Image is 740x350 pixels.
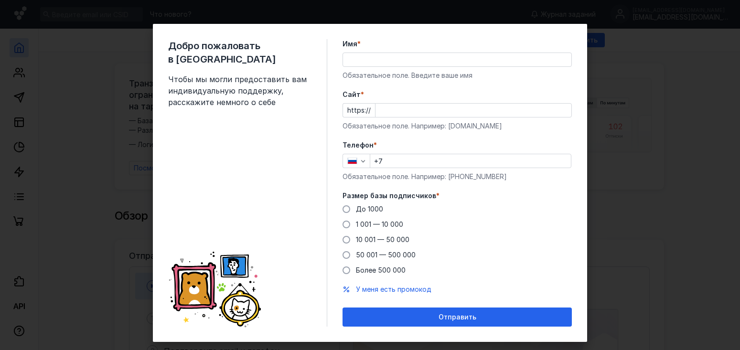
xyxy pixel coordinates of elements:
[343,172,572,181] div: Обязательное поле. Например: [PHONE_NUMBER]
[356,220,403,228] span: 1 001 — 10 000
[343,71,572,80] div: Обязательное поле. Введите ваше имя
[168,74,311,108] span: Чтобы мы могли предоставить вам индивидуальную поддержку, расскажите немного о себе
[343,121,572,131] div: Обязательное поле. Например: [DOMAIN_NAME]
[356,251,416,259] span: 50 001 — 500 000
[356,266,406,274] span: Более 500 000
[343,90,361,99] span: Cайт
[343,308,572,327] button: Отправить
[343,191,436,201] span: Размер базы подписчиков
[439,313,476,321] span: Отправить
[356,285,431,294] button: У меня есть промокод
[356,285,431,293] span: У меня есть промокод
[356,235,409,244] span: 10 001 — 50 000
[343,39,357,49] span: Имя
[356,205,383,213] span: До 1000
[343,140,374,150] span: Телефон
[168,39,311,66] span: Добро пожаловать в [GEOGRAPHIC_DATA]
